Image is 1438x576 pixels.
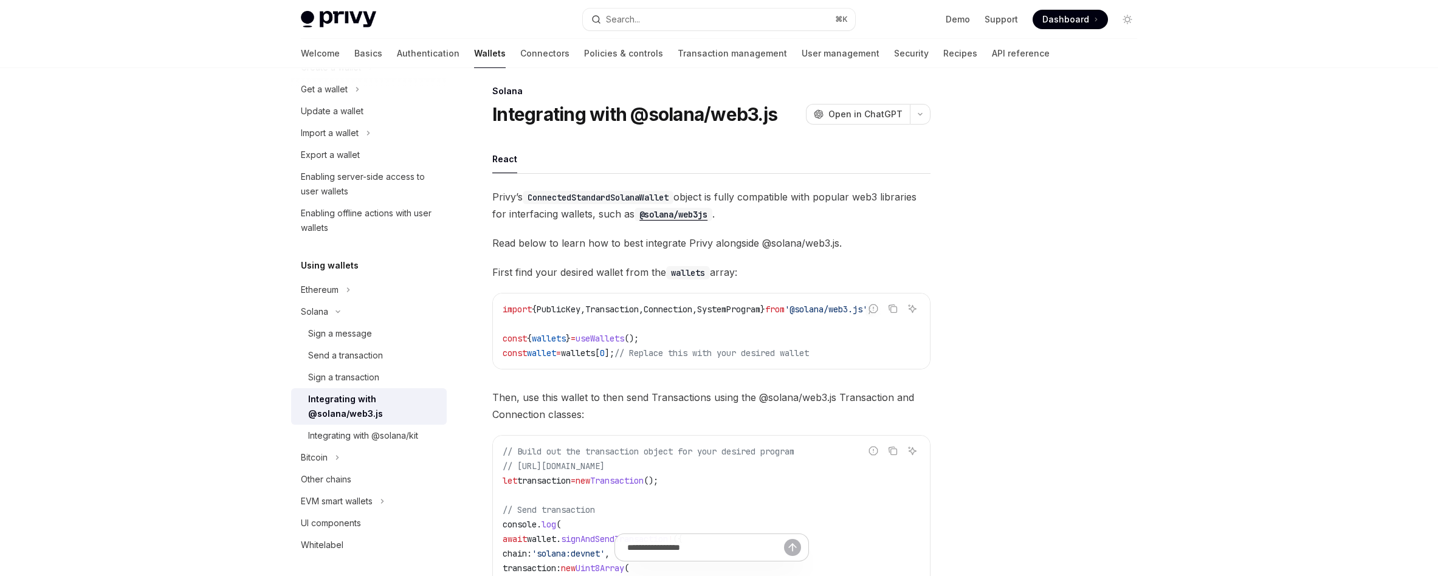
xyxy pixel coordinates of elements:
[585,304,639,315] span: Transaction
[291,78,447,100] button: Toggle Get a wallet section
[517,475,571,486] span: transaction
[527,348,556,358] span: wallet
[590,475,644,486] span: Transaction
[904,443,920,459] button: Ask AI
[527,333,532,344] span: {
[301,516,361,530] div: UI components
[865,443,881,459] button: Report incorrect code
[301,11,376,28] img: light logo
[492,103,777,125] h1: Integrating with @solana/web3.js
[600,348,605,358] span: 0
[354,39,382,68] a: Basics
[291,301,447,323] button: Toggle Solana section
[624,333,639,344] span: ();
[492,85,931,97] div: Solana
[802,39,879,68] a: User management
[885,301,901,317] button: Copy the contents from the code block
[946,13,970,26] a: Demo
[835,15,848,24] span: ⌘ K
[308,392,439,421] div: Integrating with @solana/web3.js
[760,304,765,315] span: }
[291,345,447,366] a: Send a transaction
[885,443,901,459] button: Copy the contents from the code block
[308,428,418,443] div: Integrating with @solana/kit
[556,519,561,530] span: (
[503,504,595,515] span: // Send transaction
[584,39,663,68] a: Policies & controls
[301,304,328,319] div: Solana
[291,100,447,122] a: Update a wallet
[291,202,447,239] a: Enabling offline actions with user wallets
[566,333,571,344] span: }
[291,388,447,425] a: Integrating with @solana/web3.js
[308,348,383,363] div: Send a transaction
[576,333,624,344] span: useWallets
[291,144,447,166] a: Export a wallet
[397,39,459,68] a: Authentication
[580,304,585,315] span: ,
[1042,13,1089,26] span: Dashboard
[678,39,787,68] a: Transaction management
[985,13,1018,26] a: Support
[291,279,447,301] button: Toggle Ethereum section
[503,475,517,486] span: let
[561,348,595,358] span: wallets
[492,188,931,222] span: Privy’s object is fully compatible with popular web3 libraries for interfacing wallets, such as .
[492,389,931,423] span: Then, use this wallet to then send Transactions using the @solana/web3.js Transaction and Connect...
[291,447,447,468] button: Toggle Bitcoin section
[492,264,931,281] span: First find your desired wallet from the array:
[308,370,379,385] div: Sign a transaction
[542,519,556,530] span: log
[503,519,537,530] span: console
[992,39,1050,68] a: API reference
[503,333,527,344] span: const
[666,266,710,279] code: wallets
[828,108,903,120] span: Open in ChatGPT
[301,494,373,509] div: EVM smart wallets
[785,304,867,315] span: '@solana/web3.js'
[301,206,439,235] div: Enabling offline actions with user wallets
[301,538,343,552] div: Whitelabel
[532,304,537,315] span: {
[697,304,760,315] span: SystemProgram
[639,304,644,315] span: ,
[627,534,784,561] input: Ask a question...
[556,348,561,358] span: =
[503,348,527,358] span: const
[301,39,340,68] a: Welcome
[291,122,447,144] button: Toggle Import a wallet section
[291,512,447,534] a: UI components
[583,9,855,30] button: Open search
[614,348,809,358] span: // Replace this with your desired wallet
[503,304,532,315] span: import
[503,461,605,471] span: // [URL][DOMAIN_NAME]
[571,333,576,344] span: =
[784,539,801,556] button: Send message
[301,258,359,273] h5: Using wallets
[576,475,590,486] span: new
[291,468,447,490] a: Other chains
[474,39,506,68] a: Wallets
[865,301,881,317] button: Report incorrect code
[765,304,785,315] span: from
[943,39,977,68] a: Recipes
[537,519,542,530] span: .
[291,166,447,202] a: Enabling server-side access to user wallets
[301,450,328,465] div: Bitcoin
[537,304,580,315] span: PublicKey
[644,475,658,486] span: ();
[894,39,929,68] a: Security
[571,475,576,486] span: =
[492,145,517,173] button: React
[635,208,712,221] code: @solana/web3js
[606,12,640,27] div: Search...
[1033,10,1108,29] a: Dashboard
[503,446,794,457] span: // Build out the transaction object for your desired program
[595,348,600,358] span: [
[301,82,348,97] div: Get a wallet
[523,191,673,204] code: ConnectedStandardSolanaWallet
[806,104,910,125] button: Open in ChatGPT
[291,534,447,556] a: Whitelabel
[301,283,339,297] div: Ethereum
[1118,10,1137,29] button: Toggle dark mode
